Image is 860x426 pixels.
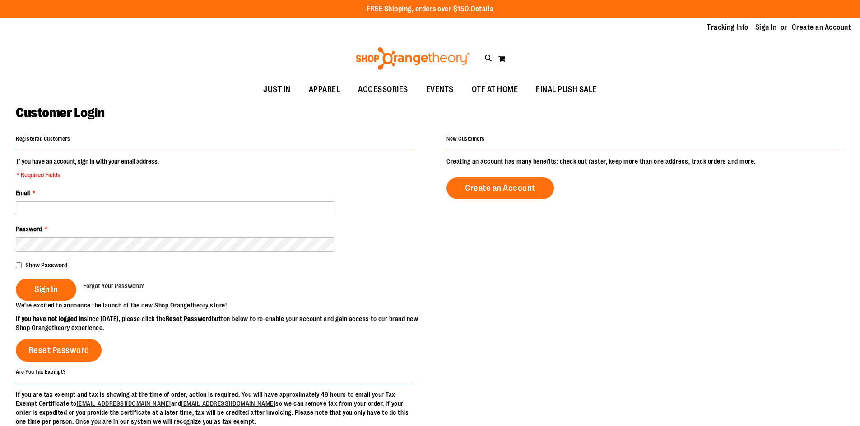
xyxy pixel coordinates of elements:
[34,284,58,294] span: Sign In
[16,105,104,120] span: Customer Login
[472,79,518,100] span: OTF AT HOME
[755,23,777,32] a: Sign In
[166,315,212,322] strong: Reset Password
[300,79,349,100] a: APPAREL
[16,314,430,332] p: since [DATE], please click the button below to re-enable your account and gain access to our bran...
[83,281,144,290] a: Forgot Your Password?
[16,339,102,362] a: Reset Password
[426,79,454,100] span: EVENTS
[16,368,66,375] strong: Are You Tax Exempt?
[16,157,160,179] legend: If you have an account, sign in with your email address.
[16,136,70,142] strong: Registered Customers
[792,23,851,32] a: Create an Account
[367,4,493,14] p: FREE Shipping, orders over $150.
[77,400,171,407] a: [EMAIL_ADDRESS][DOMAIN_NAME]
[17,170,159,179] span: * Required Fields
[16,315,84,322] strong: If you have not logged in
[181,400,275,407] a: [EMAIL_ADDRESS][DOMAIN_NAME]
[446,177,554,199] a: Create an Account
[16,390,414,426] p: If you are tax exempt and tax is showing at the time of order, action is required. You will have ...
[16,279,76,301] button: Sign In
[83,282,144,289] span: Forgot Your Password?
[358,79,408,100] span: ACCESSORIES
[16,225,42,233] span: Password
[417,79,463,100] a: EVENTS
[16,301,430,310] p: We’re excited to announce the launch of the new Shop Orangetheory store!
[28,345,89,355] span: Reset Password
[349,79,417,100] a: ACCESSORIES
[465,183,535,193] span: Create an Account
[354,47,471,70] img: Shop Orangetheory
[263,79,291,100] span: JUST IN
[536,79,597,100] span: FINAL PUSH SALE
[527,79,606,100] a: FINAL PUSH SALE
[463,79,527,100] a: OTF AT HOME
[446,136,485,142] strong: New Customers
[309,79,340,100] span: APPAREL
[254,79,300,100] a: JUST IN
[471,5,493,13] a: Details
[16,189,30,197] span: Email
[25,261,67,269] span: Show Password
[446,157,844,166] p: Creating an account has many benefits: check out faster, keep more than one address, track orders...
[707,23,748,32] a: Tracking Info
